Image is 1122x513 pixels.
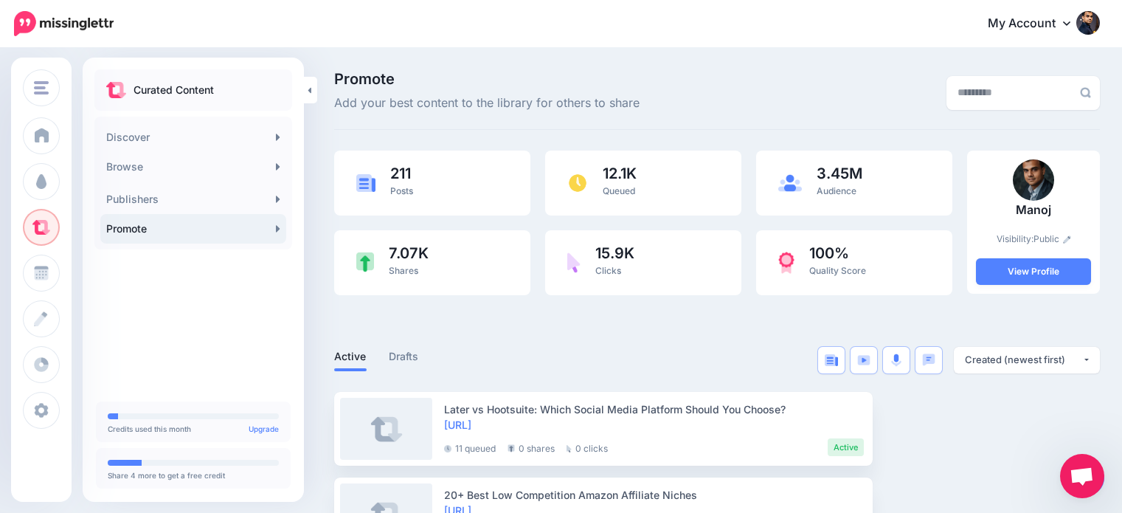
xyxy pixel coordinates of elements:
img: 8H70T1G7C1OSJSWIP4LMURR0GZ02FKMZ_thumb.png [1013,159,1054,201]
span: Queued [603,185,635,196]
img: article-blue.png [825,354,838,366]
a: [URL] [444,419,471,431]
a: Publishers [100,185,286,214]
a: View Profile [976,258,1091,285]
div: Later vs Hootsuite: Which Social Media Platform Should You Choose? [444,402,864,417]
img: clock.png [567,173,588,193]
span: Promote [334,72,640,86]
img: pencil.png [1063,235,1071,244]
p: Manoj [976,201,1091,220]
img: menu.png [34,81,49,94]
li: 0 shares [508,438,555,456]
a: Active [334,348,367,365]
span: 211 [390,166,413,181]
img: article-blue.png [356,174,375,191]
img: Missinglettr [14,11,114,36]
a: Discover [100,123,286,152]
span: 15.9K [595,246,634,261]
a: Promote [100,214,286,244]
img: users-blue.png [778,174,802,192]
button: Created (newest first) [954,347,1100,373]
img: pointer-purple.png [567,252,581,273]
div: 20+ Best Low Competition Amazon Affiliate Niches [444,487,864,503]
img: search-grey-6.png [1080,87,1091,98]
li: 11 queued [444,438,496,456]
span: Clicks [595,265,621,276]
span: Posts [390,185,413,196]
span: Shares [389,265,418,276]
span: Quality Score [809,265,866,276]
span: Audience [817,185,856,196]
span: Add your best content to the library for others to share [334,94,640,113]
div: Open chat [1060,454,1104,498]
img: share-green.png [356,252,374,272]
span: 3.45M [817,166,862,181]
a: Drafts [389,348,419,365]
img: share-grey.png [508,444,515,452]
li: 0 clicks [567,438,608,456]
img: prize-red.png [778,252,794,274]
p: Visibility: [976,232,1091,247]
span: 7.07K [389,246,429,261]
p: Curated Content [134,81,214,99]
img: pointer-grey.png [567,445,572,452]
img: microphone.png [891,354,901,367]
a: Browse [100,152,286,182]
div: Created (newest first) [965,353,1082,367]
img: clock-grey-darker.png [444,445,451,452]
a: My Account [973,6,1100,42]
a: Public [1033,233,1071,244]
img: video-blue.png [857,355,870,365]
span: 12.1K [603,166,637,181]
img: chat-square-blue.png [922,354,935,366]
span: 100% [809,246,866,261]
img: curate.png [106,82,126,98]
li: Active [828,438,864,456]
